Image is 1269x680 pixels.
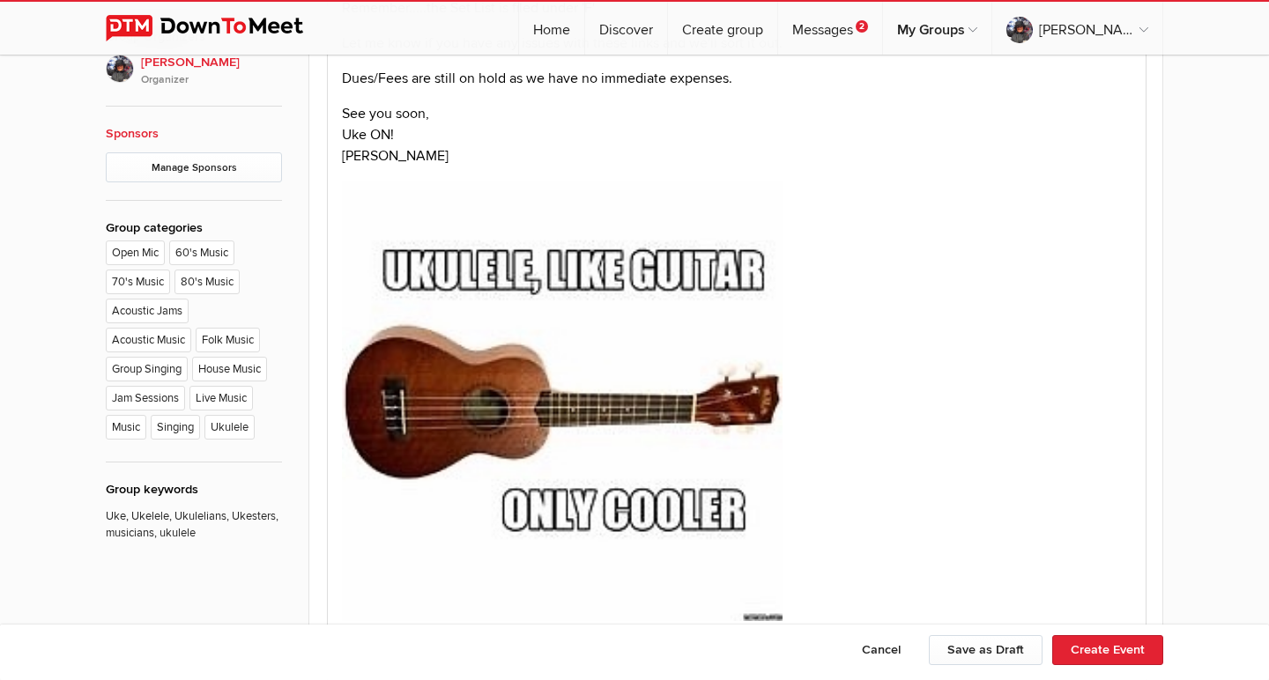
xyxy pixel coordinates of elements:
a: Create group [668,2,777,55]
button: Create Event [1052,635,1163,665]
img: DownToMeet [106,15,330,41]
a: Discover [585,2,667,55]
a: [PERSON_NAME] [992,2,1162,55]
i: Organizer [141,72,282,88]
div: Group keywords [106,480,282,499]
button: Cancel [843,635,919,665]
a: My Groups [883,2,991,55]
p: Uke, Ukelele, Ukulelians, Ukesters, musicians, ukulele [106,499,282,543]
img: Elaine [106,55,134,83]
a: Manage Sponsors [106,152,282,182]
div: Group categories [106,218,282,238]
button: Save as Draft [929,635,1043,665]
a: Home [519,2,584,55]
span: 2 [856,20,868,33]
span: [PERSON_NAME] [141,53,282,88]
a: Messages2 [778,2,882,55]
a: [PERSON_NAME]Organizer [106,55,282,88]
a: Sponsors [106,126,159,141]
